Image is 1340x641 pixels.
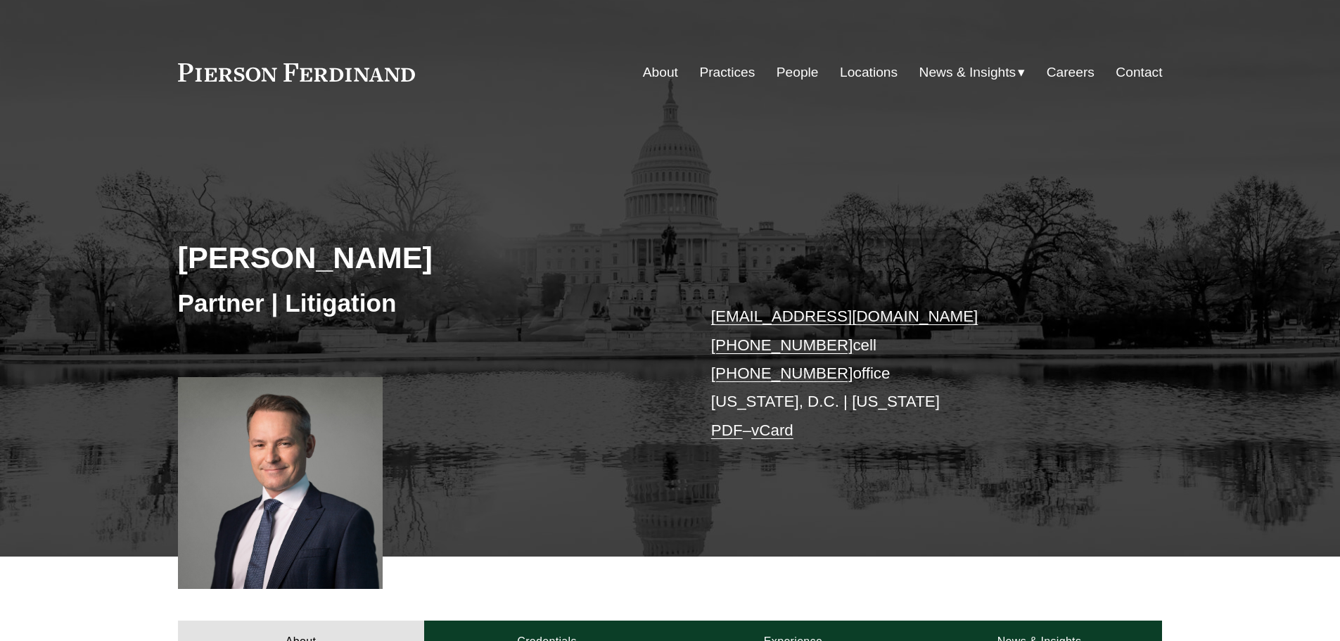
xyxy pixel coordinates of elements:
span: News & Insights [919,61,1016,85]
a: Careers [1047,59,1095,86]
a: Practices [699,59,755,86]
p: cell office [US_STATE], D.C. | [US_STATE] – [711,303,1121,445]
a: PDF [711,421,743,439]
a: Contact [1116,59,1162,86]
a: vCard [751,421,793,439]
h3: Partner | Litigation [178,288,670,319]
a: [PHONE_NUMBER] [711,364,853,382]
a: [PHONE_NUMBER] [711,336,853,354]
a: folder dropdown [919,59,1026,86]
a: People [777,59,819,86]
a: Locations [840,59,898,86]
h2: [PERSON_NAME] [178,239,670,276]
a: [EMAIL_ADDRESS][DOMAIN_NAME] [711,307,978,325]
a: About [643,59,678,86]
